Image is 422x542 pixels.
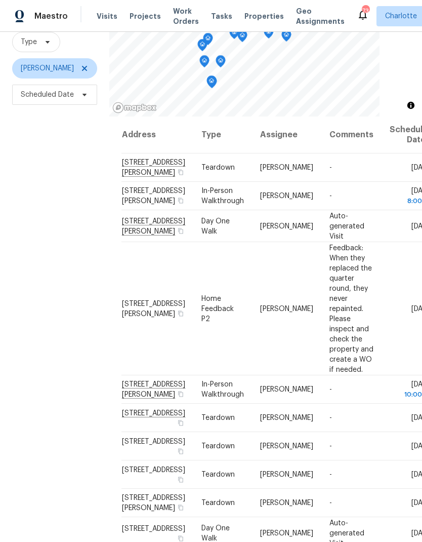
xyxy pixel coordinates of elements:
[176,390,185,399] button: Copy Address
[201,217,230,235] span: Day One Walk
[237,30,247,46] div: Map marker
[329,471,332,478] span: -
[122,525,185,532] span: [STREET_ADDRESS]
[201,187,244,205] span: In-Person Walkthrough
[281,29,291,45] div: Map marker
[385,11,417,21] span: Charlotte
[260,386,313,393] span: [PERSON_NAME]
[260,499,313,507] span: [PERSON_NAME]
[203,33,213,49] div: Map marker
[321,117,382,153] th: Comments
[260,529,313,536] span: [PERSON_NAME]
[122,494,185,512] span: [STREET_ADDRESS][PERSON_NAME]
[176,475,185,484] button: Copy Address
[201,524,230,541] span: Day One Walk
[329,164,332,171] span: -
[176,503,185,512] button: Copy Address
[199,55,209,71] div: Map marker
[197,39,207,55] div: Map marker
[264,26,274,42] div: Map marker
[21,37,37,47] span: Type
[260,222,313,229] span: [PERSON_NAME]
[34,11,68,21] span: Maestro
[176,226,185,235] button: Copy Address
[329,414,332,421] span: -
[252,117,321,153] th: Assignee
[260,305,313,312] span: [PERSON_NAME]
[362,6,369,16] div: 73
[130,11,161,21] span: Projects
[405,99,417,111] button: Toggle attribution
[176,308,185,318] button: Copy Address
[329,386,332,393] span: -
[329,499,332,507] span: -
[201,471,235,478] span: Teardown
[329,212,364,240] span: Auto-generated Visit
[260,414,313,421] span: [PERSON_NAME]
[329,443,332,450] span: -
[201,164,235,171] span: Teardown
[122,438,185,445] span: [STREET_ADDRESS]
[260,443,313,450] span: [PERSON_NAME]
[193,117,252,153] th: Type
[229,27,239,43] div: Map marker
[173,6,199,26] span: Work Orders
[122,467,185,474] span: [STREET_ADDRESS]
[260,471,313,478] span: [PERSON_NAME]
[201,443,235,450] span: Teardown
[97,11,117,21] span: Visits
[329,244,373,373] span: Feedback: When they replaced the quarter round, they never repainted. Please inspect and check th...
[260,164,313,171] span: [PERSON_NAME]
[122,187,185,205] span: [STREET_ADDRESS][PERSON_NAME]
[21,90,74,100] span: Scheduled Date
[201,499,235,507] span: Teardown
[329,192,332,200] span: -
[112,102,157,113] a: Mapbox homepage
[211,13,232,20] span: Tasks
[176,196,185,205] button: Copy Address
[244,11,284,21] span: Properties
[176,447,185,456] button: Copy Address
[216,55,226,71] div: Map marker
[408,100,414,111] span: Toggle attribution
[176,418,185,428] button: Copy Address
[201,414,235,421] span: Teardown
[201,381,244,398] span: In-Person Walkthrough
[260,192,313,200] span: [PERSON_NAME]
[201,295,234,322] span: Home Feedback P2
[176,168,185,177] button: Copy Address
[21,63,74,73] span: [PERSON_NAME]
[296,6,345,26] span: Geo Assignments
[121,117,193,153] th: Address
[206,75,217,91] div: Map marker
[122,300,185,317] span: [STREET_ADDRESS][PERSON_NAME]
